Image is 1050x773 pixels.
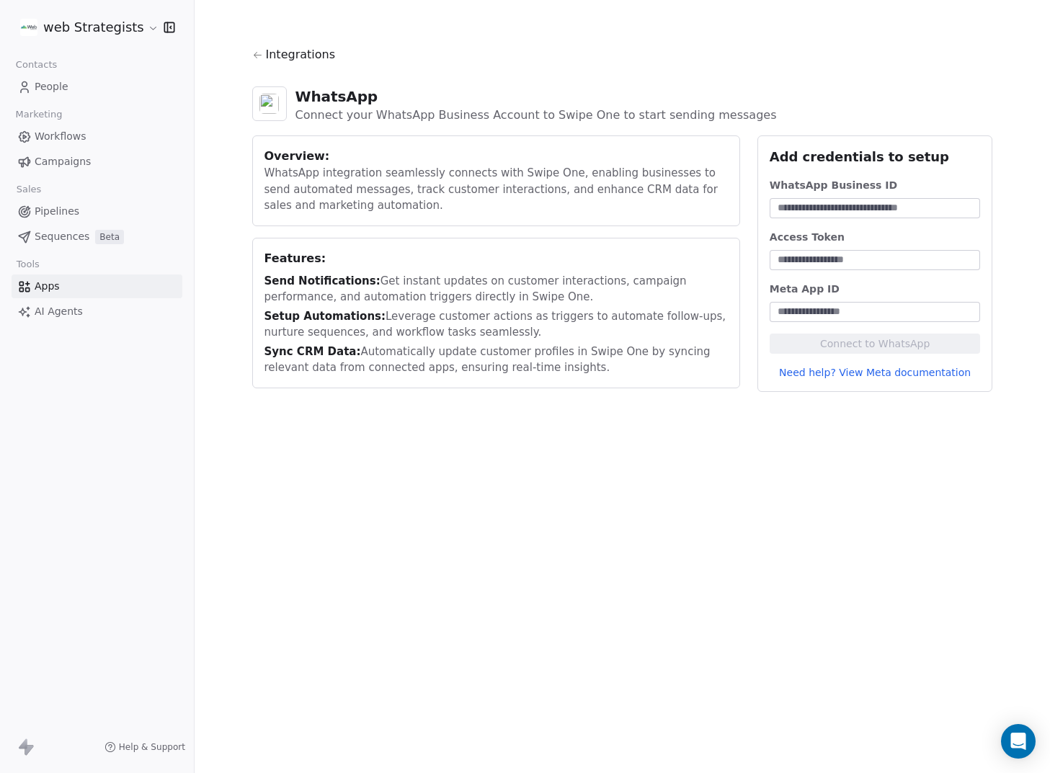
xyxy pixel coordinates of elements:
[295,86,777,107] div: WhatsApp
[264,250,728,267] div: Features:
[1001,724,1036,759] div: Open Intercom Messenger
[95,230,124,244] span: Beta
[264,345,361,358] span: Sync CRM Data:
[104,741,185,753] a: Help & Support
[264,274,381,287] span: Send Notifications:
[17,15,154,40] button: web Strategists
[35,279,60,294] span: Apps
[770,282,981,296] div: Meta App ID
[770,230,981,244] div: Access Token
[35,304,83,319] span: AI Agents
[12,75,182,99] a: People
[43,18,144,37] span: web Strategists
[252,46,993,75] a: Integrations
[12,300,182,323] a: AI Agents
[10,254,45,275] span: Tools
[9,104,68,125] span: Marketing
[770,148,981,166] div: Add credentials to setup
[119,741,185,753] span: Help & Support
[264,165,728,214] div: WhatsApp integration seamlessly connects with Swipe One, enabling businesses to send automated me...
[295,107,777,124] div: Connect your WhatsApp Business Account to Swipe One to start sending messages
[20,19,37,36] img: ws-logo.jpg
[259,94,280,114] img: whatsapp.svg
[264,148,728,165] div: Overview:
[12,125,182,148] a: Workflows
[10,179,48,200] span: Sales
[12,200,182,223] a: Pipelines
[35,154,91,169] span: Campaigns
[35,204,79,219] span: Pipelines
[264,310,386,323] span: Setup Automations:
[9,54,63,76] span: Contacts
[12,225,182,249] a: SequencesBeta
[770,334,981,354] button: Connect to WhatsApp
[35,79,68,94] span: People
[770,178,981,192] div: WhatsApp Business ID
[264,344,728,376] div: Automatically update customer profiles in Swipe One by syncing relevant data from connected apps,...
[266,46,336,63] span: Integrations
[770,365,981,380] a: Need help? View Meta documentation
[35,229,89,244] span: Sequences
[12,150,182,174] a: Campaigns
[12,274,182,298] a: Apps
[264,273,728,305] div: Get instant updates on customer interactions, campaign performance, and automation triggers direc...
[264,308,728,341] div: Leverage customer actions as triggers to automate follow-ups, nurture sequences, and workflow tas...
[35,129,86,144] span: Workflows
